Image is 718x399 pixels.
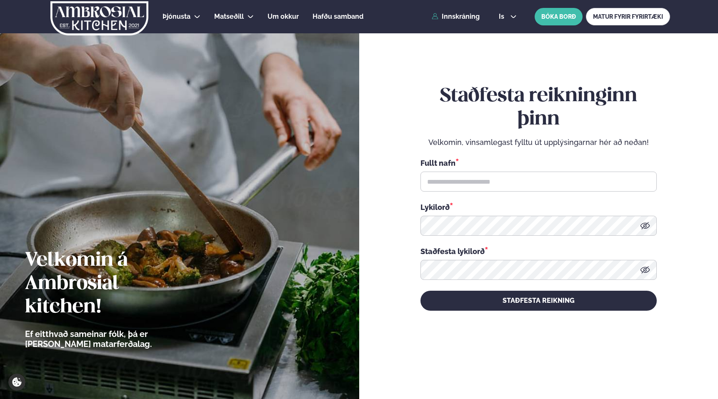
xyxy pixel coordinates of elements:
div: Staðfesta lykilorð [420,246,657,257]
button: is [492,13,523,20]
a: Hafðu samband [313,12,363,22]
a: Þjónusta [163,12,190,22]
span: Þjónusta [163,12,190,20]
p: Ef eitthvað sameinar fólk, þá er [PERSON_NAME] matarferðalag. [25,329,198,349]
span: Um okkur [268,12,299,20]
h2: Staðfesta reikninginn þinn [420,85,657,131]
div: Fullt nafn [420,157,657,168]
a: Matseðill [214,12,244,22]
h2: Velkomin á Ambrosial kitchen! [25,249,198,319]
button: STAÐFESTA REIKNING [420,291,657,311]
a: Cookie settings [8,374,25,391]
img: logo [50,1,149,35]
div: Lykilorð [420,202,657,212]
p: Velkomin, vinsamlegast fylltu út upplýsingarnar hér að neðan! [420,137,657,147]
span: Hafðu samband [313,12,363,20]
a: MATUR FYRIR FYRIRTÆKI [586,8,670,25]
button: BÓKA BORÐ [535,8,583,25]
a: Um okkur [268,12,299,22]
a: Innskráning [432,13,480,20]
span: Matseðill [214,12,244,20]
span: is [499,13,507,20]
